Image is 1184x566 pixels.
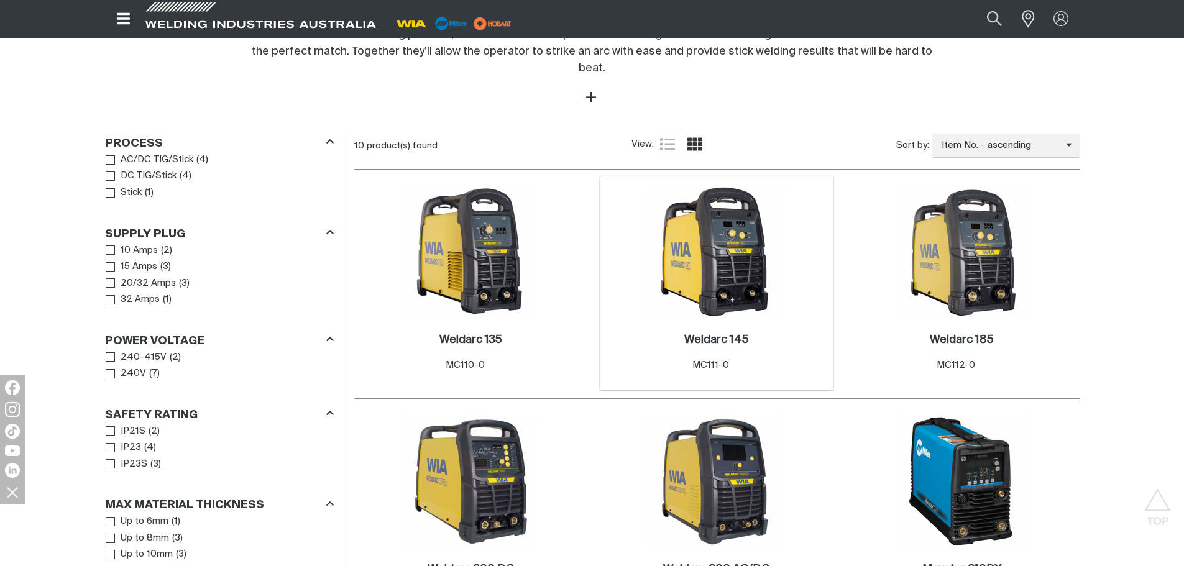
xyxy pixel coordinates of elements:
a: miller [470,19,515,28]
span: IP23 [121,440,141,455]
h2: Weldarc 145 [684,334,749,345]
span: 32 Amps [121,293,160,307]
h2: Weldarc 135 [439,334,502,345]
a: IP23S [106,456,148,473]
span: Stick [121,186,142,200]
span: 240-415V [121,350,167,365]
a: IP23 [106,439,142,456]
img: Weldarc 200 DC [405,415,538,548]
span: product(s) found [367,141,438,150]
a: 15 Amps [106,258,158,275]
input: Product name or item number... [957,5,1015,33]
span: ( 3 ) [176,547,186,562]
span: ( 7 ) [149,367,160,381]
button: Scroll to top [1144,488,1172,516]
img: LinkedIn [5,463,20,478]
div: Process [105,134,334,151]
a: 240V [106,365,147,382]
a: IP21S [106,423,146,440]
span: ( 1 ) [145,186,154,200]
img: YouTube [5,445,20,456]
div: Safety Rating [105,406,334,422]
span: MC111-0 [692,360,729,370]
a: DC TIG/Stick [106,168,177,185]
span: ( 2 ) [149,424,160,439]
span: ( 3 ) [150,457,161,472]
img: hide socials [2,482,23,503]
button: Search products [973,5,1016,33]
a: Up to 10mm [106,546,173,563]
span: ( 2 ) [161,244,172,258]
span: ( 4 ) [180,169,191,183]
img: Weldarc 145 [650,186,783,319]
span: Up to 10mm [121,547,173,562]
div: Power Voltage [105,332,334,349]
a: 10 Amps [106,242,158,259]
span: ( 3 ) [179,276,190,291]
span: Item No. - ascending [932,139,1066,153]
a: Weldarc 135 [439,333,502,347]
a: Weldarc 145 [684,333,749,347]
span: ( 2 ) [170,350,181,365]
h3: Safety Rating [105,408,198,422]
a: 20/32 Amps [106,275,177,292]
span: 20/32 Amps [121,276,176,291]
img: TikTok [5,424,20,439]
h2: Weldarc 185 [930,334,994,345]
span: ( 1 ) [163,293,172,307]
a: 240-415V [106,349,167,366]
a: AC/DC TIG/Stick [106,152,194,168]
span: 240V [121,367,146,381]
section: Product list controls [354,130,1080,162]
a: Up to 6mm [106,513,169,530]
span: Up to 6mm [121,514,168,529]
div: Max Material Thickness [105,496,334,513]
h3: Supply Plug [105,227,185,242]
img: Instagram [5,402,20,417]
span: AC/DC TIG/Stick [121,153,193,167]
ul: Supply Plug [106,242,333,308]
img: Weldarc 135 [405,186,538,319]
span: 15 Amps [121,260,157,274]
h3: Max Material Thickness [105,498,264,513]
img: Facebook [5,380,20,395]
img: Weldarc 200 AC/DC [650,415,783,548]
span: IP21S [121,424,145,439]
span: ( 4 ) [144,440,156,455]
ul: Process [106,152,333,201]
span: Best suited to the stick welding process, the 135. 145 and 185 power sources together with WIA’s ... [242,29,943,74]
div: 10 [354,140,631,152]
span: Sort by: [896,139,929,153]
span: Up to 8mm [121,531,169,545]
span: ( 3 ) [172,531,183,545]
a: Weldarc 185 [930,333,994,347]
img: miller [470,14,515,33]
span: DC TIG/Stick [121,169,177,183]
a: Stick [106,185,142,201]
a: Up to 8mm [106,530,170,547]
ul: Power Voltage [106,349,333,382]
img: Weldarc 185 [896,186,1029,319]
h3: Power Voltage [105,334,204,349]
a: 32 Amps [106,291,160,308]
span: MC110-0 [446,360,485,370]
a: List view [660,137,675,152]
span: 10 Amps [121,244,158,258]
ul: Safety Rating [106,423,333,473]
span: View: [631,137,654,152]
span: ( 1 ) [172,514,180,529]
h3: Process [105,137,163,151]
div: Supply Plug [105,225,334,242]
span: MC112-0 [937,360,975,370]
span: ( 4 ) [196,153,208,167]
img: Maxstar 210DX [896,415,1029,548]
span: ( 3 ) [160,260,171,274]
span: IP23S [121,457,147,472]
